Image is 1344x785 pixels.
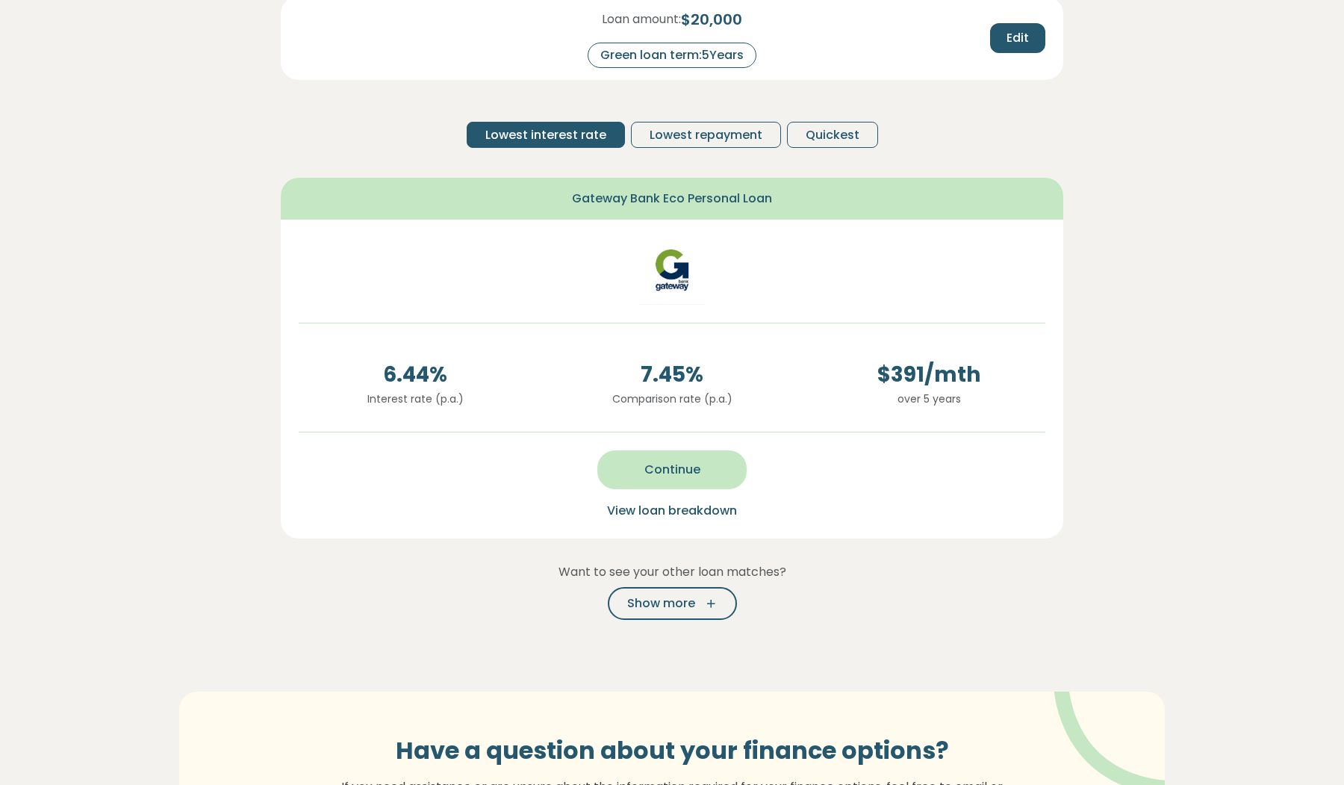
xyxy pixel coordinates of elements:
[644,461,700,479] span: Continue
[990,23,1045,53] button: Edit
[787,122,878,148] button: Quickest
[812,391,1045,407] p: over 5 years
[602,10,681,28] span: Loan amount:
[299,391,532,407] p: Interest rate (p.a.)
[588,43,756,68] div: Green loan term: 5 Years
[650,126,762,144] span: Lowest repayment
[556,391,788,407] p: Comparison rate (p.a.)
[605,238,739,305] img: gateway-bank logo
[627,595,695,612] span: Show more
[812,359,1045,391] span: $ 391 /mth
[556,359,788,391] span: 7.45 %
[332,736,1012,765] h3: Have a question about your finance options?
[485,126,606,144] span: Lowest interest rate
[597,450,747,489] button: Continue
[299,359,532,391] span: 6.44 %
[806,126,859,144] span: Quickest
[1007,29,1029,47] span: Edit
[607,502,737,519] span: View loan breakdown
[681,8,742,31] span: $ 20,000
[467,122,625,148] button: Lowest interest rate
[603,501,741,521] button: View loan breakdown
[631,122,781,148] button: Lowest repayment
[608,587,737,620] button: Show more
[572,190,772,208] span: Gateway Bank Eco Personal Loan
[281,562,1063,582] p: Want to see your other loan matches?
